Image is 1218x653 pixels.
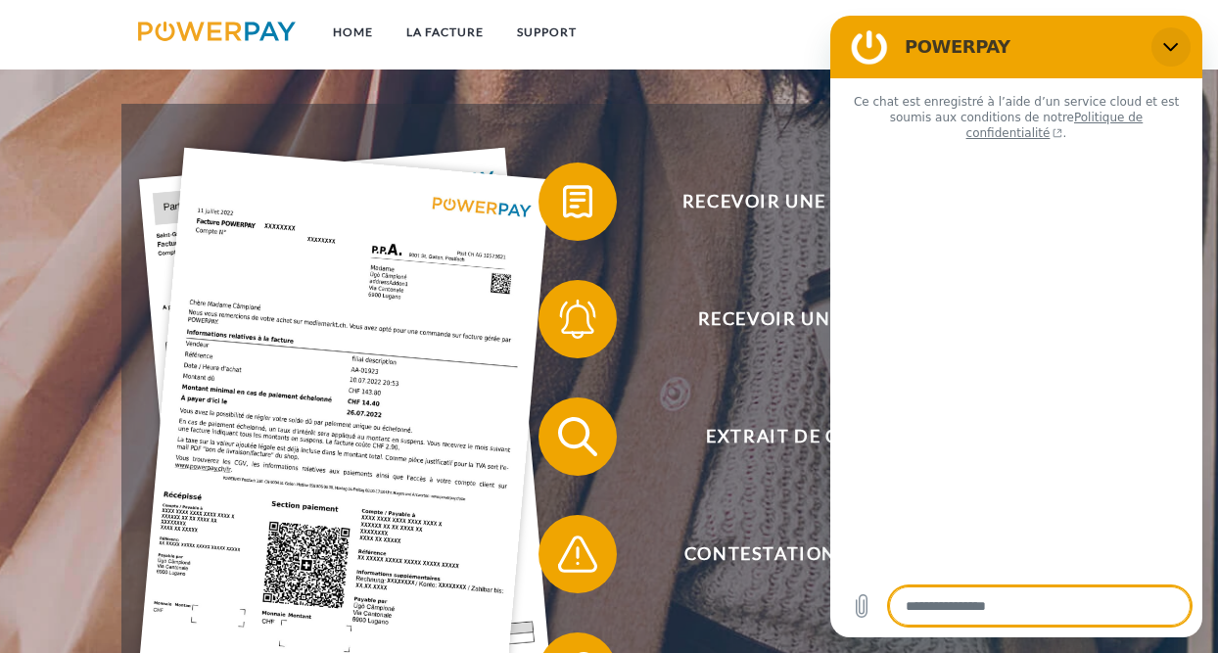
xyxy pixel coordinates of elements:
a: LA FACTURE [390,15,500,50]
img: qb_bill.svg [553,177,602,226]
a: Support [500,15,593,50]
a: Home [316,15,390,50]
button: Extrait de compte [539,397,1048,476]
iframe: Fenêtre de messagerie [830,16,1202,637]
button: Recevoir un rappel? [539,280,1048,358]
span: Extrait de compte [567,397,1047,476]
button: Recevoir une facture ? [539,163,1048,241]
span: Recevoir un rappel? [567,280,1047,358]
img: qb_search.svg [553,412,602,461]
span: Contestation Facture [567,515,1047,593]
img: logo-powerpay.svg [138,22,296,41]
img: qb_warning.svg [553,530,602,579]
button: Contestation Facture [539,515,1048,593]
span: Recevoir une facture ? [567,163,1047,241]
a: CG [988,15,1040,50]
img: qb_bell.svg [553,295,602,344]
